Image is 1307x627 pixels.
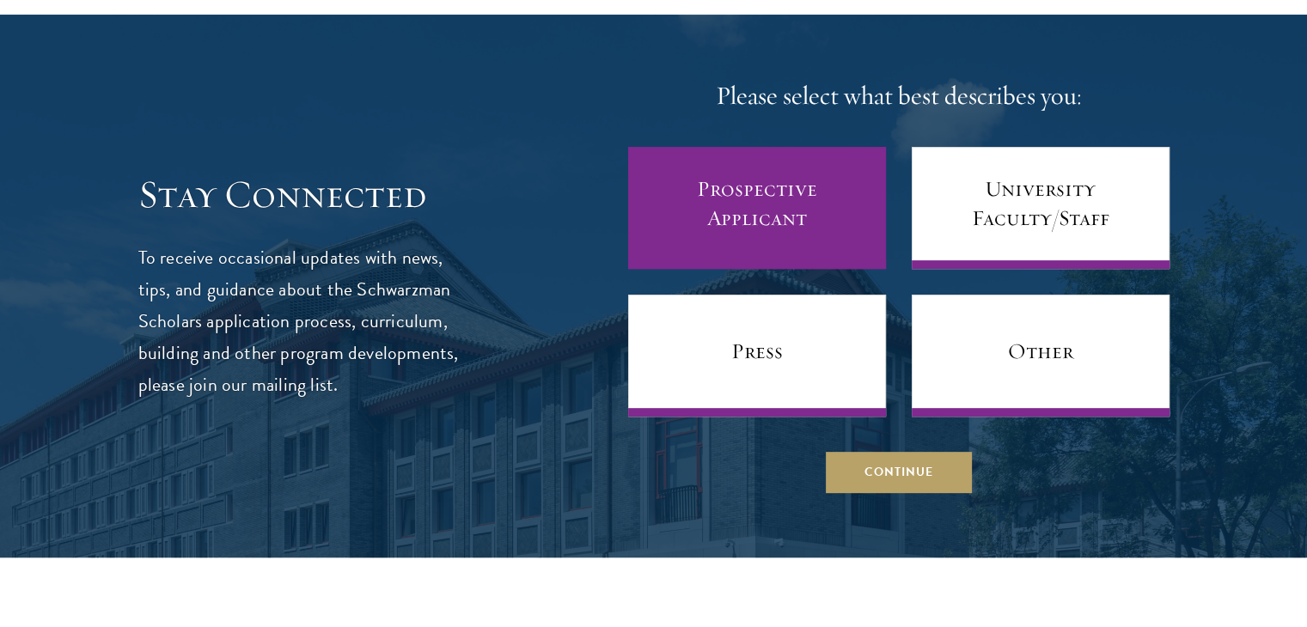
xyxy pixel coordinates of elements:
[138,242,461,401] p: To receive occasional updates with news, tips, and guidance about the Schwarzman Scholars applica...
[628,79,1170,113] h4: Please select what best describes you:
[912,295,1170,417] a: Other
[628,295,886,417] a: Press
[912,147,1170,269] a: University Faculty/Staff
[826,451,972,492] button: Continue
[628,147,886,269] a: Prospective Applicant
[138,171,461,219] h3: Stay Connected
